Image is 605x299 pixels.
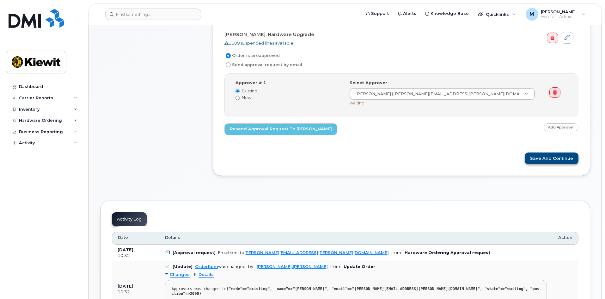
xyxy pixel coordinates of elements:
span: Details [165,235,180,240]
input: Order is preapproved [226,53,231,58]
a: Alerts [393,7,421,20]
input: Send approval request by email [226,62,231,67]
div: 10:32 [118,253,154,259]
input: Find something... [105,9,201,20]
span: [PERSON_NAME].[PERSON_NAME] [541,9,579,14]
span: M [529,10,534,18]
span: from: [330,264,341,269]
span: waiting [350,100,364,105]
div: was changed [195,264,246,269]
strong: {"mode"=>"existing", "name"=>"[PERSON_NAME]", "email"=>"[PERSON_NAME][EMAIL_ADDRESS][PERSON_NAME]... [172,287,539,296]
div: Quicklinks [474,8,520,21]
label: Select Approver [350,80,387,86]
span: Date [118,235,128,240]
th: Action [553,232,578,245]
label: New [235,95,340,101]
div: Approvers was changed to [172,287,540,296]
span: Quicklinks [486,12,509,17]
b: [Approval request] [173,250,216,255]
b: Update Order [344,264,375,269]
h4: [PERSON_NAME], Hardware Upgrade [224,32,573,37]
span: Wireless Admin [541,14,579,19]
span: [PERSON_NAME] ([PERSON_NAME][EMAIL_ADDRESS][PERSON_NAME][DOMAIN_NAME]) [351,91,525,97]
span: Alerts [403,10,416,17]
a: Knowledge Base [421,7,473,20]
input: New [235,96,240,100]
span: Support [371,10,389,17]
label: Approver # 1 [235,80,266,86]
label: Existing [235,88,340,94]
a: Add Approver [544,123,578,131]
span: Changes [170,272,190,278]
div: Melissa.Arnsdorff [521,8,590,21]
div: 1109 suspended lines available. [224,40,573,46]
b: [Update] [173,264,192,269]
input: Existing [235,89,240,93]
a: Support [361,7,393,20]
div: Email sent to [218,250,389,255]
a: [PERSON_NAME] ([PERSON_NAME][EMAIL_ADDRESS][PERSON_NAME][DOMAIN_NAME]) [350,88,535,100]
span: Knowledge Base [431,10,469,17]
a: [PERSON_NAME][EMAIL_ADDRESS][PERSON_NAME][DOMAIN_NAME] [244,250,389,255]
a: OrderItem [195,264,218,269]
span: by: [248,264,254,269]
span: from: [391,250,402,255]
iframe: Messenger Launcher [577,271,600,294]
b: [DATE] [118,247,133,252]
b: [DATE] [118,284,133,289]
span: Details [199,272,214,278]
a: [PERSON_NAME].[PERSON_NAME] [257,264,328,269]
div: 10:32 [118,289,154,295]
button: Save and Continue [525,153,578,164]
label: Order is preapproved [224,52,280,59]
a: Resend Approval Request to [PERSON_NAME] [224,123,337,135]
b: Hardware Ordering Approval request [405,250,490,255]
label: Send approval request by email [224,61,302,69]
